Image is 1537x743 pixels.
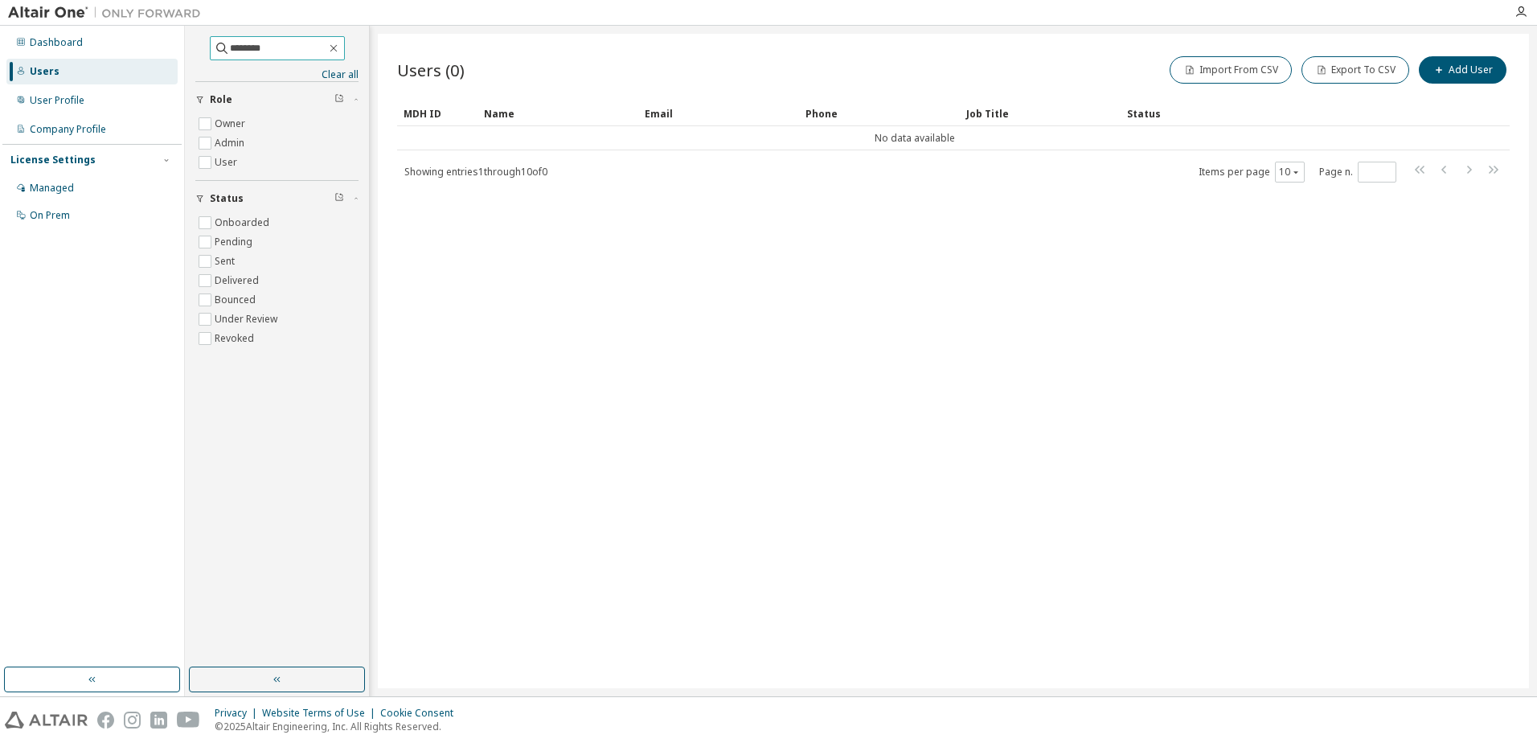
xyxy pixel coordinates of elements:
[1301,56,1409,84] button: Export To CSV
[30,36,83,49] div: Dashboard
[195,181,359,216] button: Status
[1170,56,1292,84] button: Import From CSV
[645,101,793,126] div: Email
[397,59,465,81] span: Users (0)
[210,192,244,205] span: Status
[124,712,141,729] img: instagram.svg
[262,707,380,720] div: Website Terms of Use
[1319,162,1396,183] span: Page n.
[215,271,262,290] label: Delivered
[215,720,463,733] p: © 2025 Altair Engineering, Inc. All Rights Reserved.
[380,707,463,720] div: Cookie Consent
[1127,101,1426,126] div: Status
[966,101,1114,126] div: Job Title
[30,123,106,136] div: Company Profile
[215,329,257,348] label: Revoked
[10,154,96,166] div: License Settings
[215,232,256,252] label: Pending
[1279,166,1301,179] button: 10
[5,712,88,729] img: altair_logo.svg
[150,712,167,729] img: linkedin.svg
[195,68,359,81] a: Clear all
[210,93,232,106] span: Role
[805,101,953,126] div: Phone
[334,192,344,205] span: Clear filter
[484,101,632,126] div: Name
[1199,162,1305,183] span: Items per page
[97,712,114,729] img: facebook.svg
[215,290,259,310] label: Bounced
[177,712,200,729] img: youtube.svg
[404,101,471,126] div: MDH ID
[1419,56,1506,84] button: Add User
[215,252,238,271] label: Sent
[30,65,59,78] div: Users
[215,707,262,720] div: Privacy
[397,126,1432,150] td: No data available
[215,310,281,329] label: Under Review
[215,114,248,133] label: Owner
[30,209,70,222] div: On Prem
[30,182,74,195] div: Managed
[334,93,344,106] span: Clear filter
[195,82,359,117] button: Role
[215,133,248,153] label: Admin
[215,213,273,232] label: Onboarded
[30,94,84,107] div: User Profile
[8,5,209,21] img: Altair One
[404,165,547,179] span: Showing entries 1 through 10 of 0
[215,153,240,172] label: User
